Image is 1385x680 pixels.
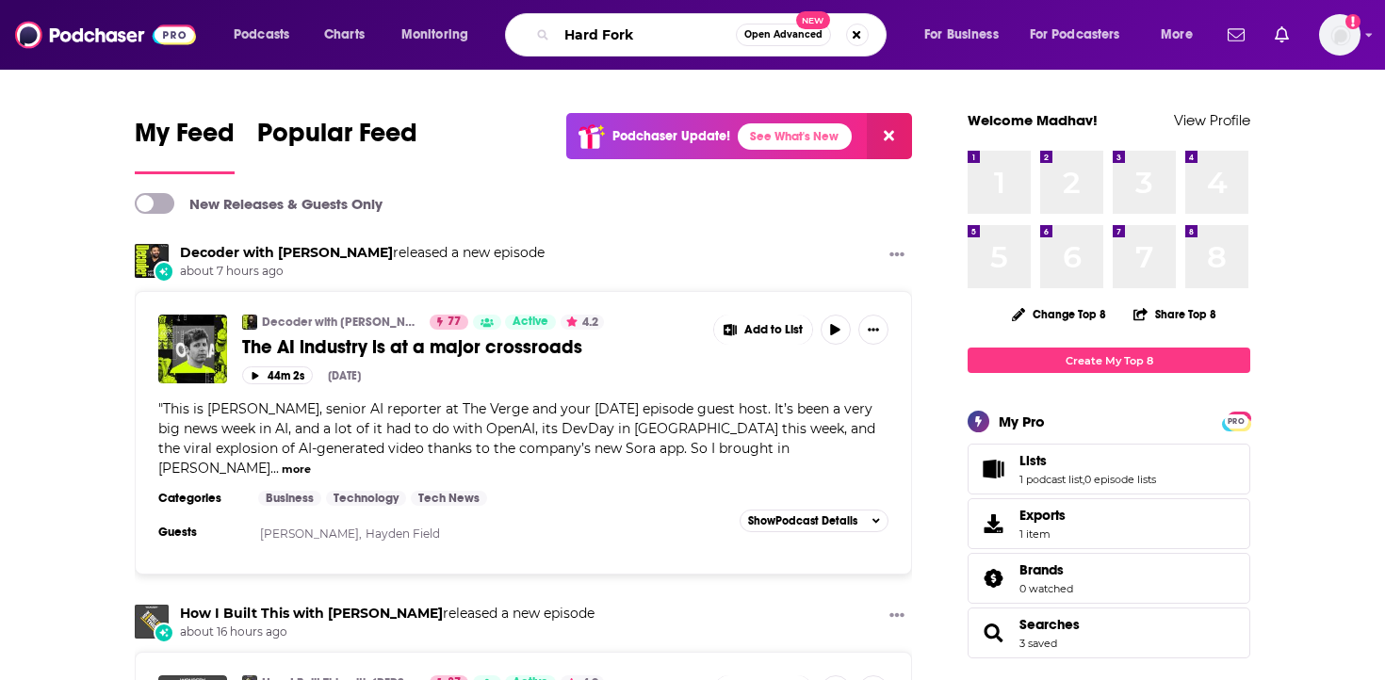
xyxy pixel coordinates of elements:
[257,117,417,160] span: Popular Feed
[158,525,243,540] h3: Guests
[312,20,376,50] a: Charts
[1083,473,1084,486] span: ,
[366,526,440,541] a: Hayden Field
[557,20,736,50] input: Search podcasts, credits, & more...
[135,244,169,278] img: Decoder with Nilay Patel
[180,605,443,622] a: How I Built This with Guy Raz
[1319,14,1361,56] button: Show profile menu
[999,413,1045,430] div: My Pro
[324,22,365,48] span: Charts
[401,22,468,48] span: Monitoring
[1225,414,1247,429] span: PRO
[1019,452,1047,469] span: Lists
[968,444,1250,494] span: Lists
[135,117,235,160] span: My Feed
[1019,561,1073,578] a: Brands
[180,244,545,262] h3: released a new episode
[260,526,362,541] a: [PERSON_NAME],
[257,117,417,174] a: Popular Feed
[523,13,904,57] div: Search podcasts, credits, & more...
[1161,22,1193,48] span: More
[736,24,831,46] button: Open AdvancedNew
[882,244,912,267] button: Show More Button
[740,510,888,532] button: ShowPodcast Details
[430,315,468,330] a: 77
[612,128,730,144] p: Podchaser Update!
[882,605,912,628] button: Show More Button
[1148,20,1216,50] button: open menu
[1019,473,1083,486] a: 1 podcast list
[220,20,314,50] button: open menu
[748,514,857,527] span: Show Podcast Details
[135,605,169,639] img: How I Built This with Guy Raz
[15,17,196,53] img: Podchaser - Follow, Share and Rate Podcasts
[262,315,417,330] a: Decoder with [PERSON_NAME]
[738,123,852,150] a: See What's New
[158,400,875,477] span: This is [PERSON_NAME], senior AI reporter at The Verge and your [DATE] episode guest host. It’s b...
[858,315,888,345] button: Show More Button
[1019,582,1073,595] a: 0 watched
[448,313,461,332] span: 77
[158,315,227,383] img: The AI industry is at a major crossroads
[714,315,812,345] button: Show More Button
[242,335,700,359] a: The AI industry is at a major crossroads
[744,30,823,40] span: Open Advanced
[974,565,1012,591] a: Brands
[1019,527,1066,541] span: 1 item
[180,264,545,280] span: about 7 hours ago
[1001,302,1117,326] button: Change Top 8
[1267,19,1296,51] a: Show notifications dropdown
[1019,616,1080,633] a: Searches
[1019,507,1066,524] span: Exports
[1030,22,1120,48] span: For Podcasters
[1220,19,1252,51] a: Show notifications dropdown
[326,491,406,506] a: Technology
[154,261,174,282] div: New Episode
[744,323,803,337] span: Add to List
[180,244,393,261] a: Decoder with Nilay Patel
[1019,452,1156,469] a: Lists
[1319,14,1361,56] span: Logged in as MDutt35
[1019,637,1057,650] a: 3 saved
[1018,20,1148,50] button: open menu
[242,335,582,359] span: The AI industry is at a major crossroads
[968,111,1098,129] a: Welcome Madhav!
[180,624,595,640] span: about 16 hours ago
[242,366,313,384] button: 44m 2s
[1084,473,1156,486] a: 0 episode lists
[270,460,279,477] span: ...
[1345,14,1361,29] svg: Add a profile image
[505,315,556,330] a: Active
[1019,561,1064,578] span: Brands
[968,498,1250,549] a: Exports
[242,315,257,330] img: Decoder with Nilay Patel
[968,348,1250,373] a: Create My Top 8
[911,20,1022,50] button: open menu
[796,11,830,29] span: New
[328,369,361,382] div: [DATE]
[234,22,289,48] span: Podcasts
[1319,14,1361,56] img: User Profile
[388,20,493,50] button: open menu
[282,461,311,478] button: more
[135,117,235,174] a: My Feed
[968,607,1250,658] span: Searches
[258,491,321,506] a: Business
[154,623,174,643] div: New Episode
[1225,413,1247,428] a: PRO
[158,491,243,506] h3: Categories
[974,620,1012,646] a: Searches
[924,22,999,48] span: For Business
[561,315,604,330] button: 4.2
[974,456,1012,482] a: Lists
[158,400,875,477] span: "
[968,553,1250,604] span: Brands
[180,605,595,623] h3: released a new episode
